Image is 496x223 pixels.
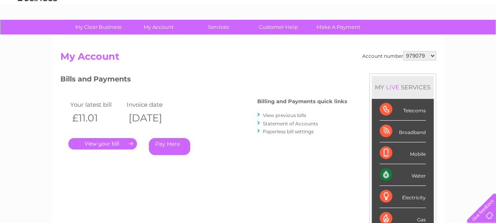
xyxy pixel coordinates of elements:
div: Account number [362,51,436,60]
a: Statement of Accounts [263,121,318,127]
a: Make A Payment [306,20,371,34]
h2: My Account [60,51,436,66]
a: Blog [427,34,439,40]
a: . [68,138,137,149]
th: [DATE] [125,110,182,126]
a: Telecoms [399,34,423,40]
td: Invoice date [125,99,182,110]
div: LIVE [384,83,401,91]
a: My Clear Business [66,20,131,34]
a: Services [186,20,251,34]
a: My Account [126,20,191,34]
div: Telecoms [380,99,426,121]
a: Paperless bill settings [263,129,314,134]
div: Broadband [380,121,426,142]
td: Your latest bill [68,99,125,110]
div: Clear Business is a trading name of Verastar Limited (registered in [GEOGRAPHIC_DATA] No. 3667643... [62,4,435,38]
h4: Billing and Payments quick links [257,98,347,104]
a: Water [357,34,372,40]
th: £11.01 [68,110,125,126]
a: View previous bills [263,112,306,118]
a: Energy [377,34,394,40]
div: Electricity [380,186,426,208]
a: Contact [444,34,463,40]
a: Log out [470,34,489,40]
img: logo.png [17,21,58,45]
a: Customer Help [246,20,311,34]
div: Water [380,164,426,186]
div: Mobile [380,142,426,164]
a: 0333 014 3131 [347,4,402,14]
h3: Bills and Payments [60,74,347,87]
div: MY SERVICES [372,76,434,98]
a: Pay Here [149,138,190,155]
